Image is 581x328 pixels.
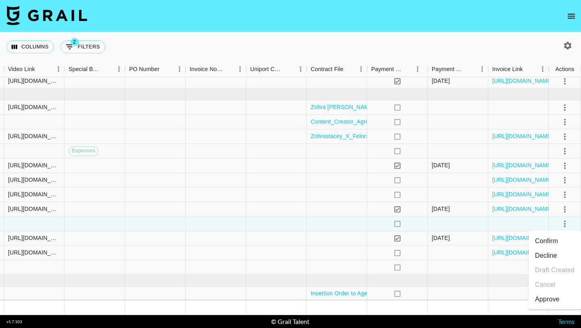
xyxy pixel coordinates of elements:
button: select merge strategy [558,202,572,216]
button: Menu [113,63,125,75]
a: [URL][DOMAIN_NAME] [492,176,553,184]
a: [URL][DOMAIN_NAME] [492,234,553,242]
button: select merge strategy [558,130,572,143]
button: select merge strategy [558,188,572,202]
button: Menu [355,63,367,75]
a: Zohrastacey_X_Felorshop_By_Maryam_Agreement Signed.pdf [311,132,473,141]
button: Menu [537,63,549,75]
div: Special Booking Type [69,61,102,77]
div: Payment Sent Date [432,61,465,77]
div: https://www.tiktok.com/@zohrastacey/video/7550480939797892370?is_from_webapp=1&sender_device=pc&w... [8,103,60,111]
button: Select columns [6,40,54,53]
div: https://www.tiktok.com/@zohrastacey/video/7548616272620129554?is_from_webapp=1&sender_device=pc&w... [8,249,60,257]
div: 22/09/2025 [432,162,450,170]
button: Menu [295,63,307,75]
div: Actions [556,61,575,77]
a: [URL][DOMAIN_NAME] [492,191,553,199]
div: Invoice Notes [186,61,246,77]
button: Sort [159,63,171,75]
a: [URL][DOMAIN_NAME] [492,132,553,141]
div: © Grail Talent [271,317,309,326]
button: select merge strategy [558,144,572,158]
div: PO Number [129,61,159,77]
div: 19/09/2025 [432,234,450,242]
button: Menu [234,63,246,75]
div: https://www.tiktok.com/@alrightlilly/video/7540330179609038102?is_from_webapp=1&sender_device=pc&... [8,77,60,85]
button: select merge strategy [558,115,572,129]
img: Grail Talent [6,6,87,25]
div: PO Number [125,61,186,77]
button: Menu [52,63,65,75]
button: select merge strategy [558,74,572,88]
button: Sort [102,63,113,75]
a: Terms [558,317,575,325]
button: Sort [223,63,234,75]
div: https://www.tiktok.com/@xoxoteakin/video/7550764649612889374?is_from_webapp=1&sender_device=pc&we... [8,162,60,170]
button: Sort [283,63,295,75]
div: Actions [549,61,581,77]
a: Zohra [PERSON_NAME] Energy TT [DATE].pdf [311,103,433,111]
a: [URL][DOMAIN_NAME] [492,205,553,213]
li: Decline [529,248,581,263]
div: v 1.7.103 [6,319,22,324]
a: [URL][DOMAIN_NAME] [492,162,553,170]
a: [URL][DOMAIN_NAME] [492,77,553,85]
button: Sort [465,63,476,75]
div: https://www.tiktok.com/@zohrastacey/video/7549313371015826695?is_from_webapp=1&sender_device=pc&w... [8,176,60,184]
button: Sort [523,63,534,75]
div: https://www.tiktok.com/@xoxoteakin/video/7547911153326787871?is_from_webapp=1&sender_device=pc&we... [8,234,60,242]
div: Video Link [4,61,65,77]
div: Video Link [8,61,35,77]
button: Show filters [61,40,105,53]
button: Menu [412,63,424,75]
button: open drawer [563,8,579,24]
div: Uniport Contact Email [246,61,307,77]
button: Menu [173,63,186,75]
div: Special Booking Type [65,61,125,77]
span: Expenses [69,147,98,155]
div: Payment Sent [367,61,428,77]
div: https://www.tiktok.com/@marktakeoverr/video/7547840354347748639?is_from_webapp=1&sender_device=pc... [8,205,60,213]
button: select merge strategy [558,173,572,187]
a: [URL][DOMAIN_NAME] [492,249,553,257]
button: Menu [476,63,488,75]
button: select merge strategy [558,101,572,114]
button: Sort [35,63,46,75]
div: Approve [535,294,560,304]
div: Uniport Contact Email [250,61,283,77]
div: Contract File [307,61,367,77]
a: Insertion Order to Agency_@bummkinndocx.pdf [311,290,434,298]
div: Contract File [311,61,343,77]
a: Content_Creator_Agreement_(Teá_Akin_and_LOré.pdf [311,118,452,126]
div: 04/09/2025 [432,77,450,85]
div: Payment Sent [371,61,403,77]
li: Confirm [529,234,581,248]
div: Invoice Link [488,61,549,77]
div: https://www.instagram.com/reel/DOodw4vD6OS/?igsh=MTRlZXp3ajByZHRnaw%3D%3D [8,191,60,199]
div: 11/09/2025 [432,205,450,213]
div: https://www.tiktok.com/@zohrastacey/video/7553069325452610834?is_from_webapp=1&sender_device=pc&w... [8,132,60,141]
button: Sort [403,63,414,75]
button: select merge strategy [558,217,572,231]
div: Payment Sent Date [428,61,488,77]
button: select merge strategy [558,159,572,172]
div: Invoice Link [492,61,523,77]
div: Invoice Notes [190,61,223,77]
span: 2 [71,38,79,46]
button: Sort [343,63,355,75]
